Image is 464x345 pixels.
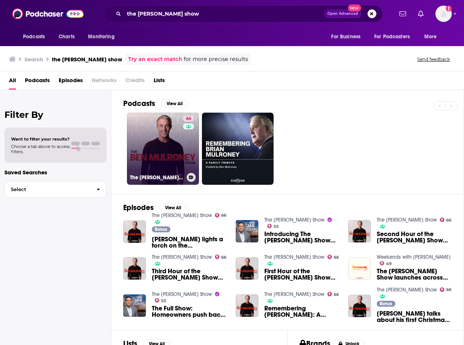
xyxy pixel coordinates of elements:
a: Lists [154,74,165,90]
a: The Ben Mulroney Show [264,254,324,260]
img: The Ben Mulroney Show launches across the Corus Radio Network [348,257,371,280]
img: First Hour of the Ben Mulroney Show on Monday April 14th [236,257,258,280]
span: 66 [221,214,226,217]
span: Podcasts [25,74,50,90]
a: The Ben Mulroney Show [377,287,437,293]
a: 66 [440,287,452,292]
span: More [424,32,437,42]
span: 66 [334,293,339,296]
span: 66 [221,256,226,259]
a: 55 [155,298,167,303]
h2: Podcasts [123,99,155,108]
span: 66 [334,256,339,259]
span: 66 [186,115,191,123]
span: 66 [446,288,451,291]
h2: Episodes [123,203,154,212]
a: 49 [380,261,392,265]
a: 66 [183,116,194,122]
span: Logged in as Isabellaoidem [435,6,452,22]
button: open menu [419,30,446,44]
img: Introducing The Ben Mulroney Show on 980 CKNW [236,220,258,243]
div: 0 [267,116,271,182]
a: The Ben Mulroney Show launches across the Corus Radio Network [377,268,452,281]
span: for more precise results [184,55,248,64]
a: Remembering Brian Mulroney: A Family Tribute - Hosted by Ben Mulroney [264,305,339,318]
span: Introducing The [PERSON_NAME] Show on 980 CKNW [264,231,339,244]
a: 66 [327,255,339,259]
span: [PERSON_NAME] lights a torch on the [PERSON_NAME] Show [152,236,227,249]
a: The Ben Mulroney Show [152,254,212,260]
a: The Ben Mulroney Show [377,217,437,223]
svg: Add a profile image [446,6,452,12]
a: Third Hour of the Ben Mulroney Show on Monday April 14th [152,268,227,281]
a: PodcastsView All [123,99,188,108]
span: Monitoring [88,32,114,42]
img: User Profile [435,6,452,22]
a: Second Hour of the Ben Mulroney Show on Monday April 14th [377,231,452,244]
span: Bonus [155,227,167,232]
span: Select [5,187,91,192]
a: The Jas Johal Show [264,217,324,223]
button: Show profile menu [435,6,452,22]
img: Kevin O'Leary lights a torch on the Ben Mulroney Show [123,220,146,243]
span: Episodes [59,74,83,90]
button: Select [4,181,107,198]
a: Weekends with Ben O’Hara-Byrne [377,254,451,260]
a: The Ben Mulroney Show [264,291,324,297]
a: All [9,74,16,90]
a: The Jas Johal Show [152,291,212,297]
a: 66 [327,292,339,296]
span: 66 [446,219,451,222]
h3: The [PERSON_NAME] Show [130,174,184,181]
img: Remembering Brian Mulroney: A Family Tribute - Hosted by Ben Mulroney [236,294,258,317]
a: The Ben Mulroney Show [152,212,212,219]
img: Third Hour of the Ben Mulroney Show on Monday April 14th [123,257,146,280]
span: First Hour of the [PERSON_NAME] Show [DATE][DATE] [264,268,339,281]
span: For Podcasters [374,32,410,42]
a: 66 [440,217,452,222]
span: 49 [386,262,392,265]
button: Send feedback [415,56,452,62]
button: open menu [326,30,370,44]
a: Introducing The Ben Mulroney Show on 980 CKNW [264,231,339,244]
a: Charts [54,30,79,44]
a: Show notifications dropdown [396,7,409,20]
a: The Full Show: Homeowners push back as the wrath against density begins, Are development cost cha... [152,305,227,318]
h2: Filter By [4,109,107,120]
img: Podchaser - Follow, Share and Rate Podcasts [12,7,84,21]
span: Second Hour of the [PERSON_NAME] Show [DATE][DATE] [377,231,452,244]
span: Podcasts [23,32,45,42]
button: Open AdvancedNew [324,9,362,18]
button: open menu [18,30,55,44]
a: EpisodesView All [123,203,186,212]
span: Charts [59,32,75,42]
span: Bonus [380,302,392,306]
span: 55 [161,299,166,303]
a: Kevin O'Leary lights a torch on the Ben Mulroney Show [152,236,227,249]
button: open menu [83,30,124,44]
span: Third Hour of the [PERSON_NAME] Show [DATE][DATE] [152,268,227,281]
a: 66 [215,255,227,259]
span: Choose a tab above to access filters. [11,144,70,154]
span: The [PERSON_NAME] Show launches across the Corus Radio Network [377,268,452,281]
a: 55 [267,224,279,228]
span: For Business [331,32,360,42]
button: View All [160,203,186,212]
a: Ben Mulroney talks about his first Christmas without his father [377,310,452,323]
img: The Full Show: Homeowners push back as the wrath against density begins, Are development cost cha... [123,294,146,317]
span: Want to filter your results? [11,136,70,142]
h3: Search [24,56,43,63]
img: Second Hour of the Ben Mulroney Show on Monday April 14th [348,220,371,243]
span: Remembering [PERSON_NAME]: A Family Tribute - Hosted by [PERSON_NAME] [264,305,339,318]
button: View All [161,99,188,108]
a: Try an exact match [128,55,182,64]
img: Ben Mulroney talks about his first Christmas without his father [348,295,371,317]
